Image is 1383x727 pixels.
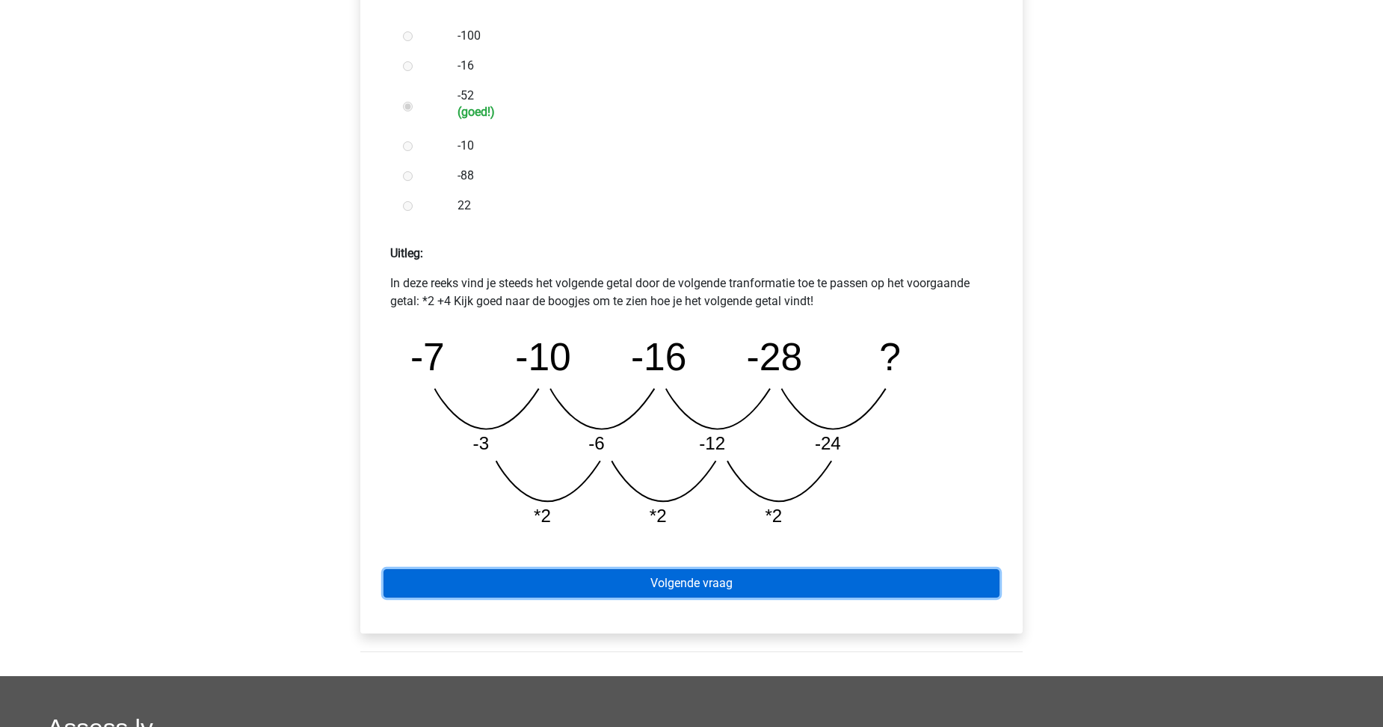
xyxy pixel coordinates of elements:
tspan: ? [880,335,902,378]
tspan: -3 [473,433,490,453]
label: -16 [458,57,975,75]
tspan: -7 [410,335,445,378]
strong: Uitleg: [390,246,423,260]
tspan: -28 [747,335,803,378]
label: -52 [458,87,975,119]
label: -88 [458,167,975,185]
tspan: -24 [815,433,841,453]
tspan: -10 [515,335,571,378]
a: Volgende vraag [384,569,999,598]
h6: (goed!) [458,105,975,119]
tspan: -6 [589,433,606,453]
label: -100 [458,27,975,45]
label: -10 [458,137,975,155]
tspan: -12 [700,433,726,453]
label: 22 [458,197,975,215]
tspan: -16 [631,335,687,378]
p: In deze reeks vind je steeds het volgende getal door de volgende tranformatie toe te passen op he... [390,274,993,310]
